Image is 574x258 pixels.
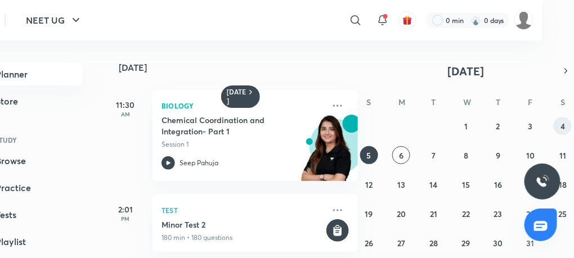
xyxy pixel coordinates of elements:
button: October 5, 2025 [360,146,378,164]
abbr: Sunday [367,97,371,107]
p: Session 1 [162,139,324,150]
button: October 24, 2025 [522,205,540,223]
button: October 22, 2025 [457,205,475,223]
abbr: Saturday [560,97,565,107]
abbr: October 16, 2025 [494,179,502,190]
button: October 6, 2025 [392,146,410,164]
button: October 10, 2025 [522,146,540,164]
button: October 13, 2025 [392,175,410,193]
img: avatar [402,15,412,25]
img: streak [470,15,482,26]
p: Biology [162,99,324,112]
abbr: October 26, 2025 [365,238,373,248]
abbr: October 29, 2025 [461,238,470,248]
button: October 15, 2025 [457,175,475,193]
abbr: Monday [398,97,405,107]
span: [DATE] [448,64,485,79]
abbr: Wednesday [463,97,471,107]
h5: Minor Test 2 [162,219,324,230]
abbr: October 22, 2025 [462,209,470,219]
button: October 9, 2025 [489,146,507,164]
button: October 8, 2025 [457,146,475,164]
abbr: October 18, 2025 [559,179,567,190]
abbr: October 12, 2025 [365,179,373,190]
button: October 30, 2025 [489,234,507,252]
button: October 26, 2025 [360,234,378,252]
abbr: October 14, 2025 [430,179,438,190]
button: October 7, 2025 [425,146,443,164]
button: October 17, 2025 [522,175,540,193]
abbr: October 3, 2025 [528,121,533,132]
button: October 14, 2025 [425,175,443,193]
abbr: October 19, 2025 [365,209,373,219]
button: October 11, 2025 [554,146,572,164]
abbr: October 2, 2025 [496,121,500,132]
img: VAISHNAVI DWIVEDI [514,11,533,30]
button: October 19, 2025 [360,205,378,223]
button: October 1, 2025 [457,117,475,135]
abbr: October 20, 2025 [397,209,406,219]
abbr: October 15, 2025 [462,179,470,190]
abbr: October 24, 2025 [526,209,535,219]
button: October 23, 2025 [489,205,507,223]
p: AM [103,111,148,117]
abbr: October 9, 2025 [496,150,500,161]
button: October 31, 2025 [522,234,540,252]
p: 180 min • 180 questions [162,233,324,243]
abbr: Friday [528,97,533,107]
button: October 25, 2025 [554,205,572,223]
abbr: October 28, 2025 [429,238,438,248]
button: October 3, 2025 [522,117,540,135]
abbr: October 7, 2025 [432,150,436,161]
button: October 27, 2025 [392,234,410,252]
abbr: October 10, 2025 [526,150,535,161]
abbr: October 8, 2025 [464,150,468,161]
abbr: October 6, 2025 [399,150,403,161]
abbr: October 5, 2025 [367,150,371,161]
button: October 21, 2025 [425,205,443,223]
p: PM [103,215,148,222]
abbr: Thursday [496,97,500,107]
img: ttu [536,175,549,188]
button: October 20, 2025 [392,205,410,223]
abbr: October 4, 2025 [560,121,565,132]
h5: 2:01 [103,203,148,215]
h4: [DATE] [119,63,369,72]
button: October 28, 2025 [425,234,443,252]
button: October 18, 2025 [554,175,572,193]
abbr: October 21, 2025 [430,209,437,219]
button: October 4, 2025 [554,117,572,135]
abbr: October 27, 2025 [397,238,405,248]
abbr: October 23, 2025 [494,209,503,219]
button: October 12, 2025 [360,175,378,193]
h6: [DATE] [227,88,246,106]
abbr: October 31, 2025 [527,238,535,248]
img: unacademy [296,115,358,192]
button: October 2, 2025 [489,117,507,135]
button: NEET UG [19,9,89,31]
p: Test [162,203,324,217]
abbr: October 1, 2025 [464,121,468,132]
abbr: Tuesday [432,97,436,107]
button: October 29, 2025 [457,234,475,252]
h5: 11:30 [103,99,148,111]
abbr: October 30, 2025 [494,238,503,248]
button: avatar [398,11,416,29]
p: Seep Pahuja [180,158,218,168]
abbr: October 13, 2025 [397,179,405,190]
h5: Chemical Coordination and Integration- Part 1 [162,115,302,137]
button: [DATE] [374,63,558,79]
abbr: October 11, 2025 [559,150,566,161]
abbr: October 25, 2025 [559,209,567,219]
button: October 16, 2025 [489,175,507,193]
